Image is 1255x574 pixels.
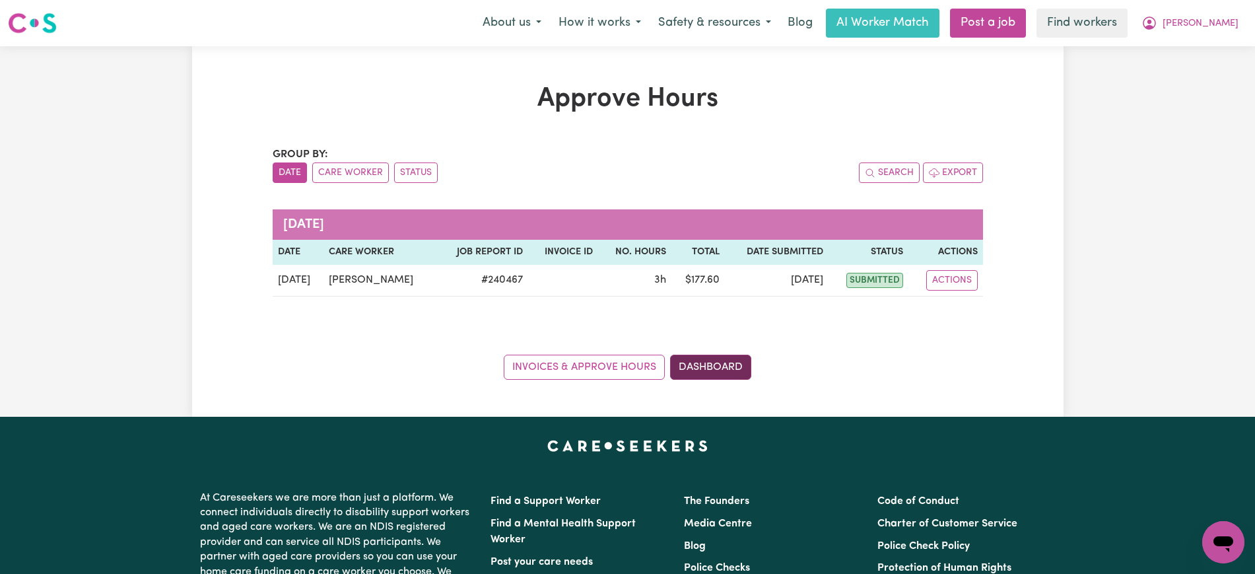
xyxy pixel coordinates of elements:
a: Dashboard [670,355,751,380]
a: AI Worker Match [826,9,939,38]
a: Find a Mental Health Support Worker [491,519,636,545]
h1: Approve Hours [273,83,983,115]
th: Care worker [323,240,437,265]
a: Police Checks [684,563,750,573]
button: sort invoices by paid status [394,162,438,183]
span: 3 hours [654,275,666,285]
iframe: Button to launch messaging window [1202,521,1244,563]
a: Careseekers logo [8,8,57,38]
span: [PERSON_NAME] [1163,17,1238,31]
button: Export [923,162,983,183]
td: [DATE] [725,265,829,297]
th: Actions [908,240,982,265]
a: Blog [684,541,706,552]
th: Job Report ID [437,240,528,265]
th: No. Hours [598,240,671,265]
a: Post a job [950,9,1026,38]
a: Find workers [1036,9,1128,38]
button: How it works [550,9,650,37]
caption: [DATE] [273,209,983,240]
a: Post your care needs [491,557,593,567]
td: [DATE] [273,265,323,297]
a: The Founders [684,496,749,507]
button: Actions [926,270,978,291]
a: Blog [780,9,821,38]
a: Code of Conduct [877,496,959,507]
a: Charter of Customer Service [877,519,1017,529]
a: Careseekers home page [547,441,708,451]
td: # 240467 [437,265,528,297]
span: submitted [846,273,903,288]
a: Find a Support Worker [491,496,601,507]
button: sort invoices by date [273,162,307,183]
td: [PERSON_NAME] [323,265,437,297]
th: Date [273,240,323,265]
a: Police Check Policy [877,541,970,552]
button: sort invoices by care worker [312,162,389,183]
a: Invoices & Approve Hours [504,355,665,380]
span: Group by: [273,149,328,160]
button: About us [474,9,550,37]
th: Date Submitted [725,240,829,265]
th: Status [829,240,909,265]
th: Invoice ID [528,240,598,265]
button: Search [859,162,920,183]
a: Protection of Human Rights [877,563,1011,573]
img: Careseekers logo [8,11,57,35]
button: My Account [1133,9,1247,37]
a: Media Centre [684,519,752,529]
td: $ 177.60 [671,265,725,297]
th: Total [671,240,725,265]
button: Safety & resources [650,9,780,37]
